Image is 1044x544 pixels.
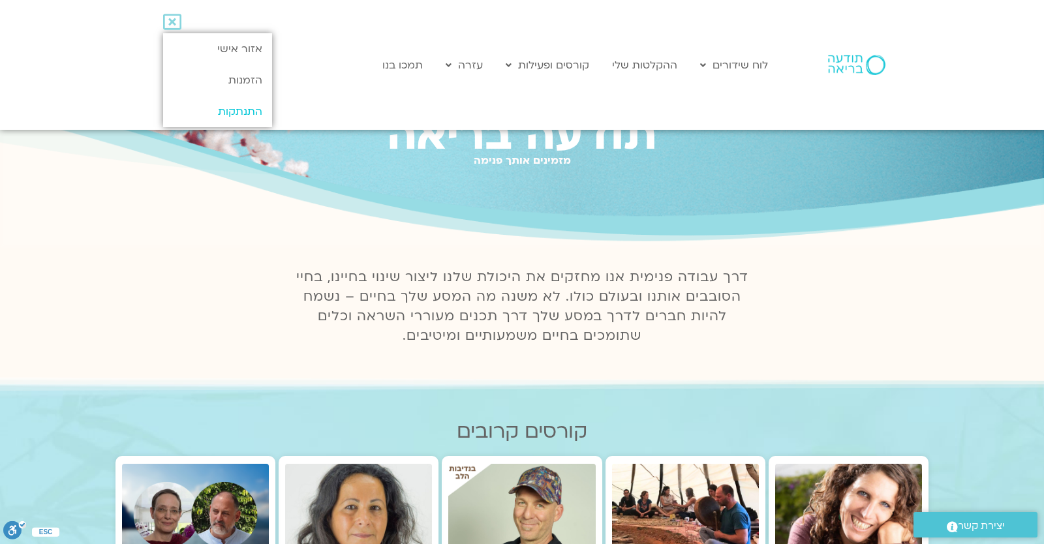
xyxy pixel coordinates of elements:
[913,512,1037,537] a: יצירת קשר
[606,53,684,78] a: ההקלטות שלי
[163,33,272,65] a: אזור אישי
[376,53,429,78] a: תמכו בנו
[115,420,929,443] h2: קורסים קרובים
[288,267,756,346] p: דרך עבודה פנימית אנו מחזקים את היכולת שלנו ליצור שינוי בחיינו, בחיי הסובבים אותנו ובעולם כולו. לא...
[694,53,775,78] a: לוח שידורים
[828,55,885,74] img: תודעה בריאה
[958,517,1005,535] span: יצירת קשר
[163,96,272,127] a: התנתקות
[439,53,489,78] a: עזרה
[499,53,596,78] a: קורסים ופעילות
[163,65,272,96] a: הזמנות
